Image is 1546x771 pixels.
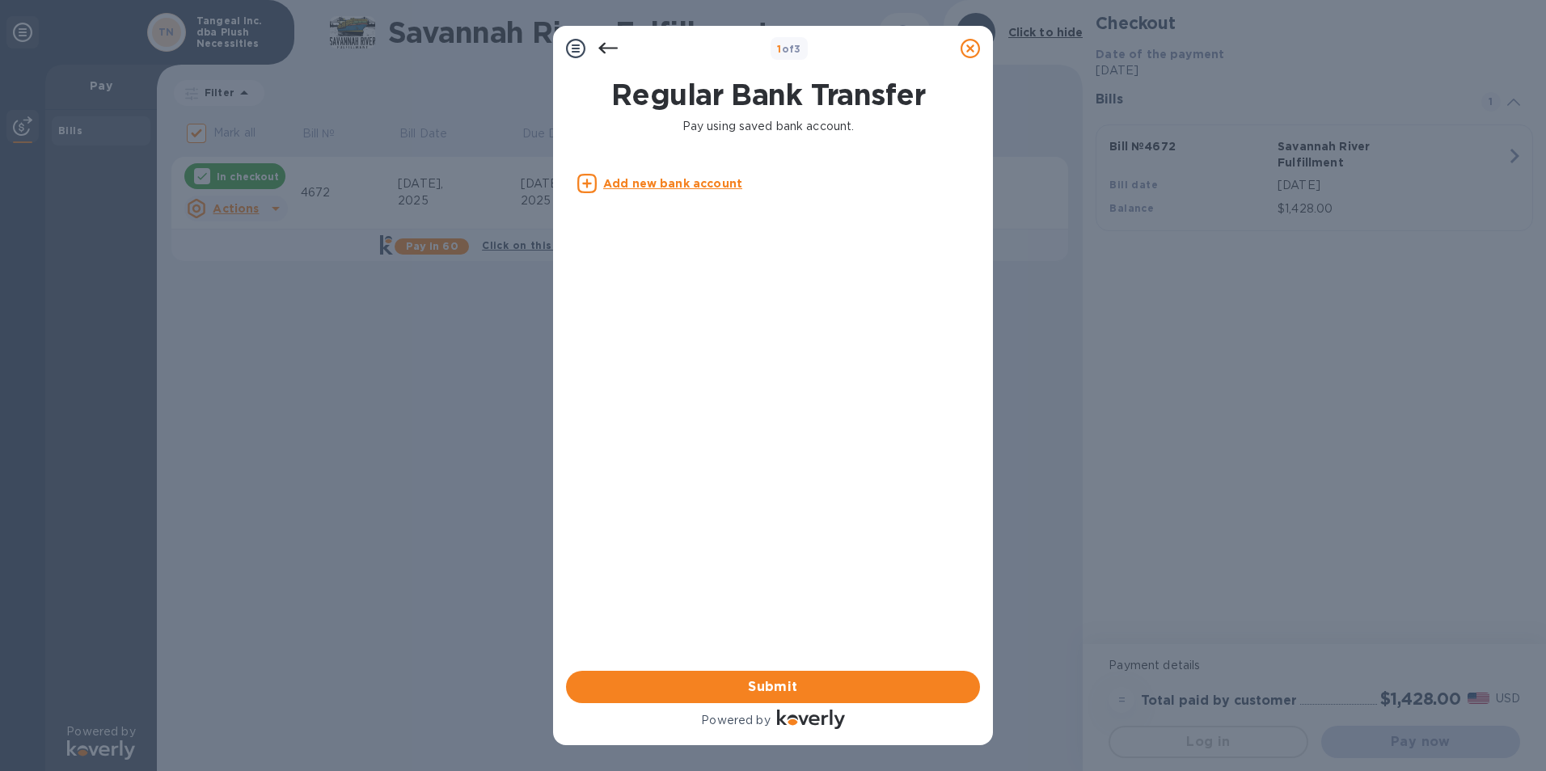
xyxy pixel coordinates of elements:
span: Submit [579,677,967,697]
p: Powered by [701,712,770,729]
img: Logo [777,710,845,729]
b: of 3 [777,43,801,55]
button: Submit [566,671,980,703]
span: 1 [777,43,781,55]
p: Pay using saved bank account. [574,118,962,135]
u: Add new bank account [603,177,742,190]
h1: Regular Bank Transfer [568,78,969,112]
